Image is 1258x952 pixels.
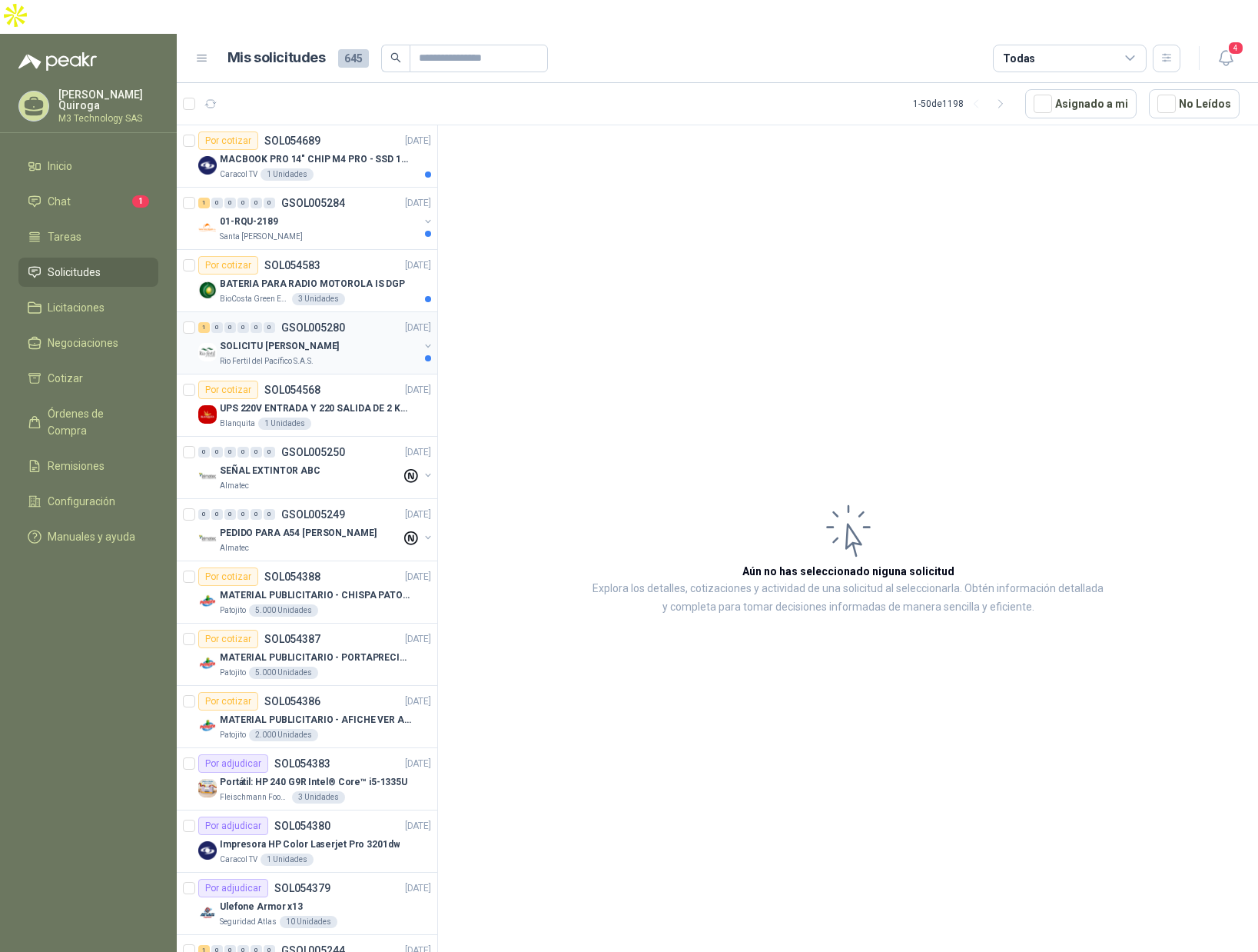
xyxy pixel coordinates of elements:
[220,152,411,167] p: MACBOOK PRO 14" CHIP M4 PRO - SSD 1TB RAM 24GB
[405,258,431,273] p: [DATE]
[220,231,303,243] p: Santa [PERSON_NAME]
[224,509,236,520] div: 0
[198,218,217,237] img: Company Logo
[237,198,249,208] div: 0
[18,487,158,516] a: Configuración
[18,187,158,216] a: Chat1
[198,131,258,150] div: Por cotizar
[198,318,434,368] a: 1 0 0 0 0 0 GSOL005280[DATE] Company LogoSOLICITU [PERSON_NAME]Rio Fertil del Pacífico S.A.S.
[292,293,345,305] div: 3 Unidades
[220,401,411,416] p: UPS 220V ENTRADA Y 220 SALIDA DE 2 KVA
[177,374,437,437] a: Por cotizarSOL054568[DATE] Company LogoUPS 220V ENTRADA Y 220 SALIDA DE 2 KVABlanquita1 Unidades
[251,447,262,458] div: 0
[177,811,437,873] a: Por adjudicarSOL054380[DATE] Company LogoImpresora HP Color Laserjet Pro 3201dwCaracol TV1 Unidades
[48,370,83,387] span: Cotizar
[264,135,320,146] p: SOL054689
[198,281,217,299] img: Company Logo
[48,405,144,439] span: Órdenes de Compra
[18,364,158,393] a: Cotizar
[177,873,437,935] a: Por adjudicarSOL054379[DATE] Company LogoUlefone Armor x13Seguridad Atlas10 Unidades
[220,667,246,679] p: Patojito
[274,821,330,831] p: SOL054380
[220,277,405,291] p: BATERIA PARA RADIO MOTOROLA IS DGP
[237,322,249,333] div: 0
[264,634,320,644] p: SOL054387
[220,837,400,852] p: Impresora HP Color Laserjet Pro 3201dw
[220,916,277,928] p: Seguridad Atlas
[264,447,275,458] div: 0
[211,322,223,333] div: 0
[211,509,223,520] div: 0
[1227,41,1244,55] span: 4
[18,258,158,287] a: Solicitudes
[198,198,210,208] div: 1
[261,168,314,181] div: 1 Unidades
[220,900,303,914] p: Ulefone Armor x13
[198,505,434,554] a: 0 0 0 0 0 0 GSOL005249[DATE] Company LogoPEDIDO PARA A54 [PERSON_NAME]Almatec
[251,322,262,333] div: 0
[198,381,258,399] div: Por cotizar
[274,883,330,894] p: SOL054379
[292,791,345,804] div: 3 Unidades
[198,405,217,424] img: Company Logo
[18,522,158,551] a: Manuales y ayuda
[281,322,345,333] p: GSOL005280
[264,322,275,333] div: 0
[220,651,411,665] p: MATERIAL PUBLICITARIO - PORTAPRECIOS VER ADJUNTO
[224,447,236,458] div: 0
[211,198,223,208] div: 0
[249,729,318,741] div: 2.000 Unidades
[1149,89,1240,118] button: No Leídos
[405,321,431,335] p: [DATE]
[1212,45,1240,72] button: 4
[405,570,431,584] p: [DATE]
[220,293,289,305] p: BioCosta Green Energy S.A.S
[224,198,236,208] div: 0
[48,193,71,210] span: Chat
[237,447,249,458] div: 0
[177,624,437,686] a: Por cotizarSOL054387[DATE] Company LogoMATERIAL PUBLICITARIO - PORTAPRECIOS VER ADJUNTOPatojito5....
[220,480,249,492] p: Almatec
[220,791,289,804] p: Fleischmann Foods S.A.
[220,464,320,478] p: SEÑAL EXTINTOR ABC
[18,328,158,358] a: Negociaciones
[198,256,258,275] div: Por cotizar
[198,343,217,361] img: Company Logo
[281,509,345,520] p: GSOL005249
[258,418,311,430] div: 1 Unidades
[405,881,431,896] p: [DATE]
[18,399,158,445] a: Órdenes de Compra
[198,817,268,835] div: Por adjudicar
[198,443,434,492] a: 0 0 0 0 0 0 GSOL005250[DATE] Company LogoSEÑAL EXTINTOR ABCAlmatec
[264,696,320,707] p: SOL054386
[281,447,345,458] p: GSOL005250
[220,215,278,229] p: 01-RQU-2189
[48,299,105,316] span: Licitaciones
[264,198,275,208] div: 0
[177,686,437,748] a: Por cotizarSOL054386[DATE] Company LogoMATERIAL PUBLICITARIO - AFICHE VER ADJUNTOPatojito2.000 Un...
[198,779,217,797] img: Company Logo
[198,692,258,711] div: Por cotizar
[220,854,257,866] p: Caracol TV
[48,528,135,545] span: Manuales y ayuda
[220,418,255,430] p: Blanquita
[177,125,437,188] a: Por cotizarSOL054689[DATE] Company LogoMACBOOK PRO 14" CHIP M4 PRO - SSD 1TB RAM 24GBCaracol TV1 ...
[220,775,407,790] p: Portátil: HP 240 G9R Intel® Core™ i5-1335U
[48,493,115,510] span: Configuración
[18,52,97,71] img: Logo peakr
[48,458,105,474] span: Remisiones
[274,758,330,769] p: SOL054383
[261,854,314,866] div: 1 Unidades
[177,748,437,811] a: Por adjudicarSOL054383[DATE] Company LogoPortátil: HP 240 G9R Intel® Core™ i5-1335UFleischmann Fo...
[48,158,72,175] span: Inicio
[281,198,345,208] p: GSOL005284
[220,604,246,617] p: Patojito
[405,508,431,522] p: [DATE]
[198,156,217,175] img: Company Logo
[405,134,431,148] p: [DATE]
[18,222,158,251] a: Tareas
[405,757,431,771] p: [DATE]
[264,260,320,271] p: SOL054583
[48,264,101,281] span: Solicitudes
[405,445,431,460] p: [DATE]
